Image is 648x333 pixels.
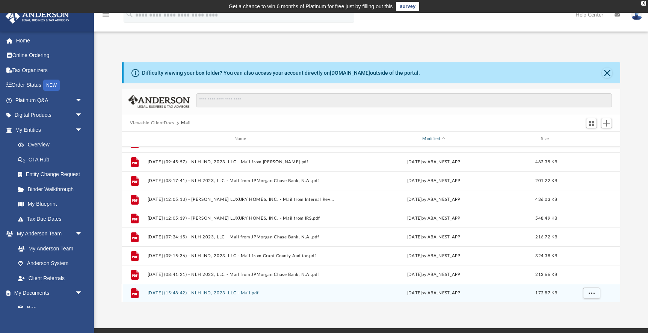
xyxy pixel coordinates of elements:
div: NEW [43,80,60,91]
i: search [125,10,134,18]
img: Anderson Advisors Platinum Portal [3,9,71,24]
div: [DATE] by ABA_NEST_APP [339,177,528,184]
span: 213.66 KB [535,272,557,276]
button: Viewable-ClientDocs [130,120,174,127]
span: 172.87 KB [535,291,557,295]
div: [DATE] by ABA_NEST_APP [339,196,528,203]
div: Difficulty viewing your box folder? You can also access your account directly on outside of the p... [142,69,420,77]
button: [DATE] (08:41:21) - NLH 2023, LLC - Mail from JPMorgan Chase Bank, N.A..pdf [147,272,336,277]
button: More options [583,288,600,299]
a: survey [396,2,419,11]
img: User Pic [631,9,642,20]
button: [DATE] (15:48:42) - NLH IND, 2023, LLC - Mail.pdf [147,291,336,295]
button: [DATE] (12:05:13) - [PERSON_NAME] LUXURY HOMES, INC. - Mail from Internal Revenue Service.pdf [147,197,336,202]
a: Platinum Q&Aarrow_drop_down [5,93,94,108]
div: Get a chance to win 6 months of Platinum for free just by filling out this [229,2,393,11]
span: 201.22 KB [535,178,557,182]
a: My Anderson Team [11,241,86,256]
a: Order StatusNEW [5,78,94,93]
a: My Entitiesarrow_drop_down [5,122,94,137]
div: [DATE] by ABA_NEST_APP [339,271,528,278]
button: Add [601,118,612,128]
button: [DATE] (08:17:41) - NLH 2023, LLC - Mail from JPMorgan Chase Bank, N.A..pdf [147,178,336,183]
div: [DATE] by ABA_NEST_APP [339,215,528,221]
div: id [125,136,144,142]
button: Switch to Grid View [586,118,597,128]
i: menu [101,11,110,20]
a: Digital Productsarrow_drop_down [5,108,94,123]
a: Overview [11,137,94,152]
span: arrow_drop_down [75,226,90,242]
div: grid [122,147,621,303]
a: menu [101,14,110,20]
a: Online Ordering [5,48,94,63]
a: CTA Hub [11,152,94,167]
button: Close [602,68,612,78]
button: [DATE] (12:05:19) - [PERSON_NAME] LUXURY HOMES, INC. - Mail from IRS.pdf [147,215,336,220]
a: Entity Change Request [11,167,94,182]
div: [DATE] by ABA_NEST_APP [339,290,528,297]
a: Anderson System [11,256,90,271]
a: My Blueprint [11,197,90,212]
span: 482.35 KB [535,160,557,164]
span: 436.03 KB [535,197,557,201]
span: arrow_drop_down [75,286,90,301]
a: Tax Due Dates [11,211,94,226]
a: Tax Organizers [5,63,94,78]
div: Modified [339,136,528,142]
a: My Documentsarrow_drop_down [5,286,90,301]
a: [DOMAIN_NAME] [330,70,370,76]
button: [DATE] (09:15:36) - NLH IND, 2023, LLC - Mail from Grant County Auditor.pdf [147,253,336,258]
a: Home [5,33,94,48]
div: id [565,136,617,142]
a: Box [11,300,86,315]
span: 324.38 KB [535,253,557,258]
div: [DATE] by ABA_NEST_APP [339,158,528,165]
div: Name [147,136,336,142]
span: 548.49 KB [535,216,557,220]
a: Client Referrals [11,271,90,286]
div: [DATE] by ABA_NEST_APP [339,234,528,240]
button: [DATE] (07:34:15) - NLH 2023, LLC - Mail from JPMorgan Chase Bank, N.A..pdf [147,234,336,239]
input: Search files and folders [196,93,612,107]
button: Mail [181,120,191,127]
a: Binder Walkthrough [11,182,94,197]
span: arrow_drop_down [75,93,90,108]
div: close [641,1,646,6]
span: 216.72 KB [535,235,557,239]
button: [DATE] (09:45:57) - NLH IND, 2023, LLC - Mail from [PERSON_NAME].pdf [147,159,336,164]
span: arrow_drop_down [75,108,90,123]
a: My Anderson Teamarrow_drop_down [5,226,90,241]
span: arrow_drop_down [75,122,90,138]
div: [DATE] by ABA_NEST_APP [339,252,528,259]
div: Size [531,136,561,142]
